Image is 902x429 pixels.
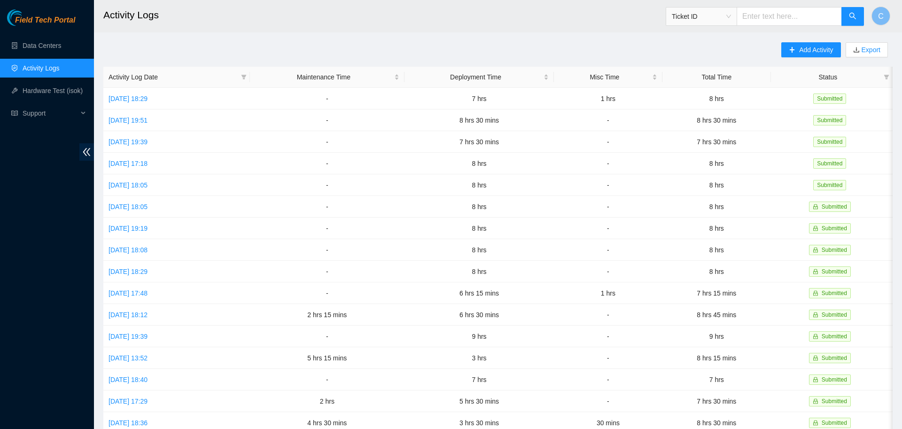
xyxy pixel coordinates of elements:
[813,269,818,274] span: lock
[822,398,847,405] span: Submitted
[250,282,405,304] td: -
[662,261,771,282] td: 8 hrs
[404,153,554,174] td: 8 hrs
[109,289,148,297] a: [DATE] 17:48
[662,326,771,347] td: 9 hrs
[781,42,840,57] button: plusAdd Activity
[554,390,662,412] td: -
[662,304,771,326] td: 8 hrs 45 mins
[404,369,554,390] td: 7 hrs
[554,261,662,282] td: -
[404,304,554,326] td: 6 hrs 30 mins
[250,304,405,326] td: 2 hrs 15 mins
[250,326,405,347] td: -
[109,95,148,102] a: [DATE] 18:29
[813,312,818,318] span: lock
[822,376,847,383] span: Submitted
[554,153,662,174] td: -
[404,326,554,347] td: 9 hrs
[662,109,771,131] td: 8 hrs 30 mins
[554,326,662,347] td: -
[250,369,405,390] td: -
[662,174,771,196] td: 8 hrs
[853,47,860,54] span: download
[554,239,662,261] td: -
[23,87,83,94] a: Hardware Test (isok)
[554,109,662,131] td: -
[813,137,846,147] span: Submitted
[250,239,405,261] td: -
[250,347,405,369] td: 5 hrs 15 mins
[554,196,662,218] td: -
[250,174,405,196] td: -
[813,115,846,125] span: Submitted
[662,67,771,88] th: Total Time
[822,225,847,232] span: Submitted
[109,333,148,340] a: [DATE] 19:39
[404,218,554,239] td: 8 hrs
[23,42,61,49] a: Data Centers
[822,290,847,296] span: Submitted
[554,347,662,369] td: -
[109,268,148,275] a: [DATE] 18:29
[250,88,405,109] td: -
[662,282,771,304] td: 7 hrs 15 mins
[822,333,847,340] span: Submitted
[15,16,75,25] span: Field Tech Portal
[404,196,554,218] td: 8 hrs
[813,204,818,210] span: lock
[250,196,405,218] td: -
[109,398,148,405] a: [DATE] 17:29
[554,282,662,304] td: 1 hrs
[789,47,795,54] span: plus
[662,390,771,412] td: 7 hrs 30 mins
[846,42,888,57] button: downloadExport
[813,247,818,253] span: lock
[662,218,771,239] td: 8 hrs
[822,268,847,275] span: Submitted
[776,72,880,82] span: Status
[23,64,60,72] a: Activity Logs
[554,304,662,326] td: -
[813,180,846,190] span: Submitted
[109,376,148,383] a: [DATE] 18:40
[109,160,148,167] a: [DATE] 17:18
[239,70,249,84] span: filter
[23,104,78,123] span: Support
[250,261,405,282] td: -
[822,312,847,318] span: Submitted
[871,7,890,25] button: C
[813,355,818,361] span: lock
[404,109,554,131] td: 8 hrs 30 mins
[554,174,662,196] td: -
[241,74,247,80] span: filter
[813,158,846,169] span: Submitted
[250,131,405,153] td: -
[250,218,405,239] td: -
[672,9,731,23] span: Ticket ID
[662,369,771,390] td: 7 hrs
[109,354,148,362] a: [DATE] 13:52
[79,143,94,161] span: double-left
[109,72,237,82] span: Activity Log Date
[884,74,889,80] span: filter
[662,88,771,109] td: 8 hrs
[109,181,148,189] a: [DATE] 18:05
[11,110,18,117] span: read
[7,17,75,29] a: Akamai TechnologiesField Tech Portal
[109,225,148,232] a: [DATE] 19:19
[662,196,771,218] td: 8 hrs
[813,334,818,339] span: lock
[841,7,864,26] button: search
[813,420,818,426] span: lock
[849,12,856,21] span: search
[109,419,148,427] a: [DATE] 18:36
[404,347,554,369] td: 3 hrs
[662,239,771,261] td: 8 hrs
[822,247,847,253] span: Submitted
[882,70,891,84] span: filter
[554,131,662,153] td: -
[554,369,662,390] td: -
[404,88,554,109] td: 7 hrs
[878,10,884,22] span: C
